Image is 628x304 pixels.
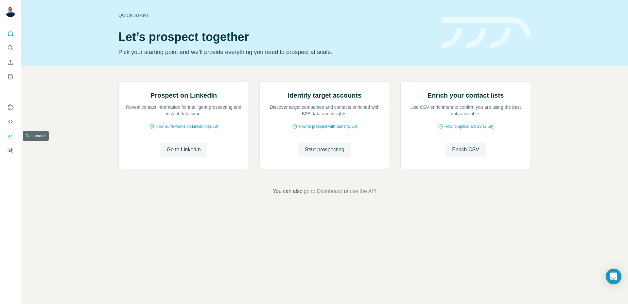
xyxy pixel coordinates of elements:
[118,30,434,44] h1: Let’s prospect together
[407,104,524,117] p: Use CSV enrichment to confirm you are using the best data available.
[5,144,16,156] button: Feedback
[273,187,303,195] span: You can also
[288,91,362,100] h2: Identify target accounts
[350,187,376,195] button: use the API
[125,104,242,117] p: Reveal contact information for intelligent prospecting and instant data sync.
[427,91,504,100] h2: Enrich your contact lists
[160,142,207,157] button: Go to LinkedIn
[118,47,434,57] p: Pick your starting point and we’ll provide everything you need to prospect at scale.
[5,7,16,17] img: Avatar
[5,42,16,54] button: Search
[299,123,357,129] span: How to prospect with Surfe (1:30)
[5,130,16,142] button: Dashboard
[298,142,351,157] button: Start prospecting
[5,28,16,39] button: Quick start
[5,71,16,83] button: My lists
[5,116,16,127] button: Use Surfe API
[452,146,479,154] span: Enrich CSV
[344,187,348,195] span: or
[442,17,531,49] img: banner
[445,123,493,129] span: How to upload a CSV (2:59)
[266,104,383,117] p: Discover target companies and contacts enriched with B2B data and insights.
[305,146,344,154] span: Start prospecting
[150,91,217,100] h2: Prospect on LinkedIn
[156,123,218,129] span: How Surfe works on LinkedIn (1:58)
[5,101,16,113] button: Use Surfe on LinkedIn
[118,12,434,19] div: Quick start
[166,146,201,154] span: Go to LinkedIn
[304,187,342,195] button: go to Dashboard
[606,269,621,284] div: Open Intercom Messenger
[5,56,16,68] button: Enrich CSV
[445,142,486,157] button: Enrich CSV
